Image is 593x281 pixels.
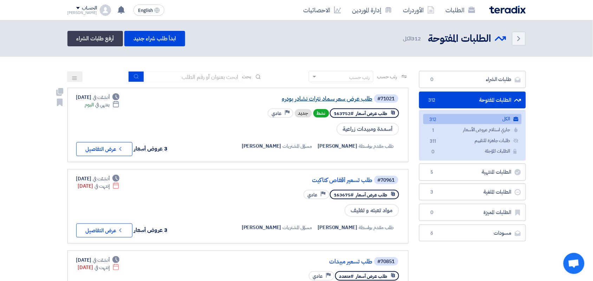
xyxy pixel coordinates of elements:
[242,142,281,150] span: [PERSON_NAME]
[412,35,421,42] span: 312
[272,110,282,117] span: عادي
[334,110,354,117] span: #163752
[133,5,164,16] button: English
[429,138,437,145] span: 311
[283,224,312,231] span: مسؤل المشتريات
[359,142,394,150] span: طلب مقدم بواسطة
[242,224,281,231] span: [PERSON_NAME]
[95,182,110,190] span: إنتهت في
[232,259,373,265] a: طلب تسعير مبيدات
[356,273,387,280] span: طلب عرض أسعار
[76,94,120,101] div: [DATE]
[428,189,436,196] span: 3
[134,226,168,234] span: 3 عروض أسعار
[82,5,97,11] div: الحساب
[356,110,387,117] span: طلب عرض أسعار
[349,74,370,81] div: رتب حسب
[313,109,329,118] span: نشط
[398,2,440,18] a: الأوردرات
[359,224,394,231] span: طلب مقدم بواسطة
[93,256,110,264] span: أنشئت في
[428,97,436,104] span: 312
[423,136,522,146] a: طلبات جاهزة للتقييم
[242,73,252,80] span: بحث
[144,72,242,82] input: ابحث بعنوان أو رقم الطلب
[76,223,132,237] button: عرض التفاصيل
[378,259,395,264] div: #70851
[67,31,123,46] a: أرفع طلبات الشراء
[429,127,437,134] span: 1
[283,142,312,150] span: مسؤل المشتريات
[318,142,358,150] span: [PERSON_NAME]
[423,146,522,156] a: الطلبات المؤجلة
[308,192,318,198] span: عادي
[423,125,522,135] a: جاري استلام عروض الأسعار
[419,225,526,242] a: مسودات6
[419,163,526,181] a: الطلبات المنتهية5
[76,142,132,156] button: عرض التفاصيل
[428,230,436,237] span: 6
[85,101,119,108] div: اليوم
[134,145,168,153] span: 3 عروض أسعار
[138,8,153,13] span: English
[377,73,397,80] span: رتب حسب
[318,224,358,231] span: [PERSON_NAME]
[378,178,395,183] div: #70961
[419,204,526,221] a: الطلبات المميزة0
[429,116,437,123] span: 312
[78,182,120,190] div: [DATE]
[356,192,387,198] span: طلب عرض أسعار
[419,92,526,109] a: الطلبات المفتوحة312
[428,76,436,83] span: 0
[347,2,398,18] a: إدارة الموردين
[345,204,399,217] span: مواد تعبئه و تغليف
[95,101,110,108] span: ينتهي في
[428,209,436,216] span: 0
[419,71,526,88] a: طلبات الشراء0
[76,256,120,264] div: [DATE]
[334,192,354,198] span: #163675
[428,32,491,46] h2: الطلبات المفتوحة
[100,5,111,16] img: profile_test.png
[378,96,395,101] div: #71021
[232,177,373,183] a: طلب تسعير أقفاص كتاكيت
[489,6,526,14] img: Teradix logo
[124,31,185,46] a: ابدأ طلب شراء جديد
[423,114,522,124] a: الكل
[93,175,110,182] span: أنشئت في
[563,253,585,274] a: Open chat
[440,2,481,18] a: الطلبات
[428,169,436,176] span: 5
[93,94,110,101] span: أنشئت في
[337,123,399,135] span: أسمدة ومبيدات زراعية
[339,273,354,280] span: #متعدد
[232,96,373,102] a: طلب عرض سعر سماد نترات نشادر بودره
[429,148,437,156] span: 0
[419,183,526,201] a: الطلبات الملغية3
[95,264,110,271] span: إنتهت في
[298,2,347,18] a: الاحصائيات
[403,35,422,43] span: الكل
[67,11,97,15] div: [PERSON_NAME]
[295,109,312,118] div: جديد
[76,175,120,182] div: [DATE]
[313,273,323,280] span: عادي
[78,264,120,271] div: [DATE]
